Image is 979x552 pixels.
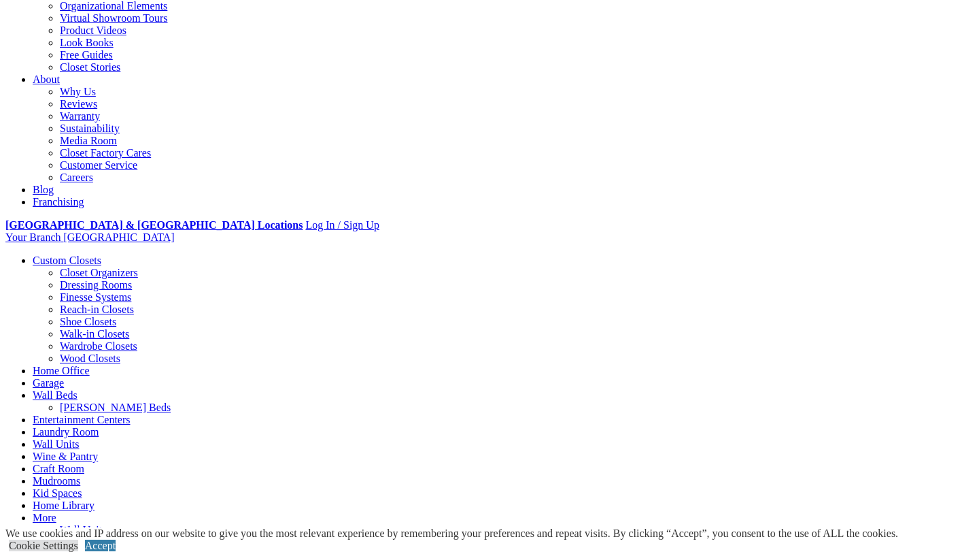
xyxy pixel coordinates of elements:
a: Product Videos [60,25,126,36]
a: Closet Stories [60,61,120,73]
a: Customer Service [60,159,137,171]
a: Careers [60,172,93,183]
a: Finesse Systems [60,291,131,303]
a: Sustainability [60,123,120,134]
a: Media Room [60,135,117,146]
a: Garage [33,377,64,389]
a: [PERSON_NAME] Beds [60,402,171,413]
a: Walk-in Closets [60,328,129,340]
a: Wood Closets [60,353,120,364]
a: Wall Units [33,438,79,450]
a: Why Us [60,86,96,97]
a: Free Guides [60,49,113,61]
a: About [33,74,60,85]
a: Virtual Showroom Tours [60,12,168,24]
a: Closet Organizers [60,267,138,278]
a: Wall Beds [33,389,78,401]
a: Craft Room [33,463,84,474]
a: Shoe Closets [60,316,116,327]
a: Laundry Room [33,426,99,438]
a: More menu text will display only on big screen [33,512,56,523]
a: [GEOGRAPHIC_DATA] & [GEOGRAPHIC_DATA] Locations [5,219,303,231]
a: Blog [33,184,54,195]
div: We use cookies and IP address on our website to give you the most relevant experience by remember... [5,527,898,540]
a: Warranty [60,110,100,122]
a: Your Branch [GEOGRAPHIC_DATA] [5,231,175,243]
a: Home Library [33,500,95,511]
a: Accept [85,540,116,551]
a: Custom Closets [33,255,101,266]
a: Closet Factory Cares [60,147,151,159]
a: Reach-in Closets [60,304,134,315]
a: Home Office [33,365,90,376]
a: Log In / Sign Up [305,219,379,231]
a: Cookie Settings [9,540,78,551]
a: Entertainment Centers [33,414,131,425]
a: Franchising [33,196,84,208]
a: Mudrooms [33,475,80,487]
span: Your Branch [5,231,61,243]
a: Wine & Pantry [33,451,98,462]
a: Wardrobe Closets [60,340,137,352]
a: Dressing Rooms [60,279,132,291]
span: [GEOGRAPHIC_DATA] [63,231,174,243]
a: Wall Units [60,524,106,536]
a: Reviews [60,98,97,110]
a: Kid Spaces [33,487,82,499]
a: Look Books [60,37,114,48]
